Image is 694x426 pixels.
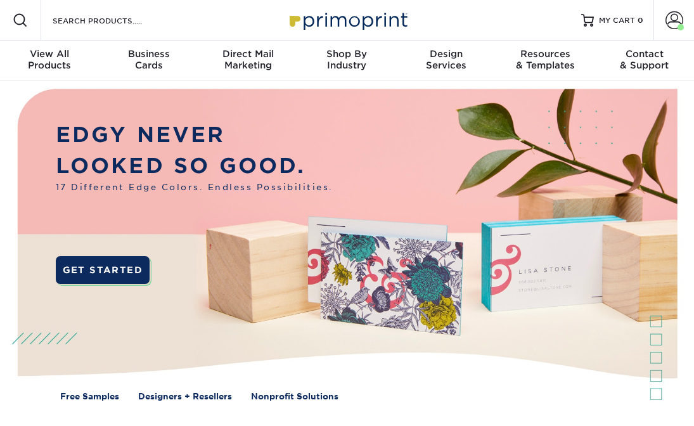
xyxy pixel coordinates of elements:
span: MY CART [599,15,635,26]
a: Nonprofit Solutions [251,390,338,403]
div: & Support [595,48,694,71]
a: Contact& Support [595,41,694,81]
span: Contact [595,48,694,60]
a: Direct MailMarketing [198,41,297,81]
span: Shop By [297,48,396,60]
div: Industry [297,48,396,71]
span: 17 Different Edge Colors. Endless Possibilities. [56,181,333,194]
a: DesignServices [397,41,496,81]
a: BusinessCards [99,41,198,81]
p: EDGY NEVER [56,119,333,150]
p: LOOKED SO GOOD. [56,150,333,181]
a: GET STARTED [56,256,150,283]
div: Marketing [198,48,297,71]
div: Services [397,48,496,71]
span: Resources [496,48,594,60]
img: Primoprint [284,6,411,34]
a: Free Samples [60,390,119,403]
div: & Templates [496,48,594,71]
input: SEARCH PRODUCTS..... [51,13,175,28]
span: 0 [638,16,643,25]
div: Cards [99,48,198,71]
a: Designers + Resellers [138,390,232,403]
span: Direct Mail [198,48,297,60]
span: Design [397,48,496,60]
a: Resources& Templates [496,41,594,81]
span: Business [99,48,198,60]
a: Shop ByIndustry [297,41,396,81]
